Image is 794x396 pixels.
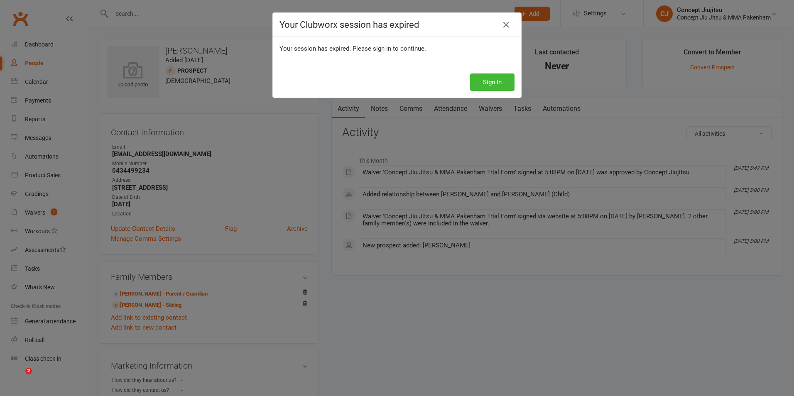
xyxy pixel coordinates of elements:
[470,73,515,91] button: Sign In
[25,368,32,374] span: 2
[8,368,28,388] iframe: Intercom live chat
[500,18,513,32] a: Close
[279,45,426,52] span: Your session has expired. Please sign in to continue.
[279,20,515,30] h4: Your Clubworx session has expired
